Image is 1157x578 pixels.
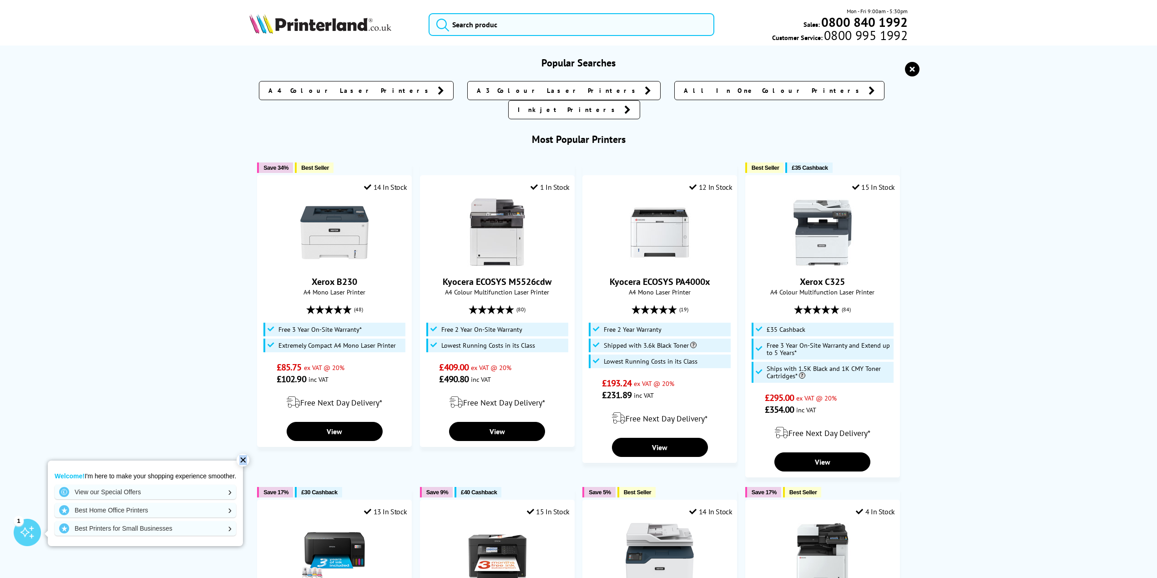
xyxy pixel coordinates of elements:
a: Inkjet Printers [508,100,640,119]
a: View our Special Offers [55,485,236,499]
span: £490.80 [439,373,469,385]
button: Save 17% [257,487,293,497]
div: modal_delivery [425,390,570,415]
span: £231.89 [602,389,632,401]
span: (80) [516,301,525,318]
a: Printerland Logo [249,14,417,35]
div: 14 In Stock [689,507,732,516]
span: Lowest Running Costs in its Class [604,358,697,365]
a: Kyocera ECOSYS M5526cdw [463,259,531,269]
span: ex VAT @ 20% [634,379,674,388]
span: Free 3 Year On-Site Warranty* [278,326,362,333]
button: Best Seller [783,487,822,497]
span: Save 9% [426,489,448,496]
span: Best Seller [789,489,817,496]
span: Free 2 Year Warranty [604,326,662,333]
button: £35 Cashback [785,162,832,173]
h3: Most Popular Printers [249,133,908,146]
span: ex VAT @ 20% [304,363,344,372]
span: A4 Mono Laser Printer [587,288,732,296]
span: £35 Cashback [767,326,805,333]
div: 1 [14,516,24,526]
span: inc VAT [471,375,491,384]
div: 1 In Stock [531,183,570,192]
div: 13 In Stock [364,507,407,516]
span: inc VAT [634,391,654,400]
span: Save 5% [589,489,611,496]
a: View [287,422,383,441]
span: £102.90 [277,373,306,385]
span: £40 Cashback [461,489,497,496]
span: A4 Mono Laser Printer [262,288,407,296]
div: 12 In Stock [689,183,732,192]
button: Save 17% [745,487,781,497]
div: 4 In Stock [856,507,895,516]
a: Best Home Office Printers [55,503,236,517]
a: View [774,452,870,472]
img: Kyocera ECOSYS PA4000x [626,198,694,267]
span: A4 Colour Multifunction Laser Printer [425,288,570,296]
button: Save 9% [420,487,453,497]
span: A3 Colour Laser Printers [477,86,640,95]
button: Best Seller [295,162,333,173]
a: 0800 840 1992 [820,18,908,26]
span: Sales: [803,20,820,29]
input: Search produc [429,13,714,36]
span: A4 Colour Laser Printers [268,86,433,95]
span: All In One Colour Printers [684,86,864,95]
a: Xerox B230 [300,259,369,269]
span: Customer Service: [772,31,908,42]
span: (19) [679,301,688,318]
span: Save 17% [263,489,288,496]
span: (84) [842,301,851,318]
span: Mon - Fri 9:00am - 5:30pm [847,7,908,15]
a: Best Printers for Small Businesses [55,521,236,536]
button: £30 Cashback [295,487,342,497]
button: Best Seller [745,162,784,173]
button: Save 5% [582,487,615,497]
span: £354.00 [765,404,794,416]
span: Free 2 Year On-Site Warranty [441,326,522,333]
span: Save 17% [752,489,777,496]
a: A3 Colour Laser Printers [467,81,661,100]
a: View [612,438,708,457]
a: Kyocera ECOSYS PA4000x [626,259,694,269]
span: £295.00 [765,392,794,404]
span: Inkjet Printers [518,105,620,114]
div: modal_delivery [587,406,732,431]
span: £30 Cashback [301,489,337,496]
button: Save 34% [257,162,293,173]
span: Shipped with 3.6k Black Toner [604,342,697,349]
button: £40 Cashback [455,487,501,497]
div: 15 In Stock [527,507,570,516]
a: A4 Colour Laser Printers [259,81,454,100]
div: ✕ [237,454,249,466]
h3: Popular Searches [249,56,908,69]
span: Best Seller [752,164,779,171]
span: inc VAT [796,406,816,414]
img: Xerox B230 [300,198,369,267]
span: £85.75 [277,361,302,373]
span: £35 Cashback [792,164,828,171]
span: Free 3 Year On-Site Warranty and Extend up to 5 Years* [767,342,891,356]
span: £193.24 [602,377,632,389]
span: Best Seller [301,164,329,171]
span: Ships with 1.5K Black and 1K CMY Toner Cartridges* [767,365,891,380]
span: ex VAT @ 20% [796,394,837,402]
div: 15 In Stock [852,183,895,192]
a: Xerox C325 [800,276,845,288]
img: Printerland Logo [249,14,391,34]
img: Kyocera ECOSYS M5526cdw [463,198,531,267]
a: Xerox B230 [312,276,357,288]
span: Best Seller [624,489,652,496]
span: inc VAT [308,375,328,384]
a: View [449,422,545,441]
button: Best Seller [617,487,656,497]
span: A4 Colour Multifunction Laser Printer [750,288,895,296]
span: 0800 995 1992 [823,31,908,40]
span: £409.00 [439,361,469,373]
strong: Welcome! [55,472,85,480]
div: modal_delivery [750,420,895,446]
img: Xerox C325 [788,198,857,267]
a: All In One Colour Printers [674,81,884,100]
